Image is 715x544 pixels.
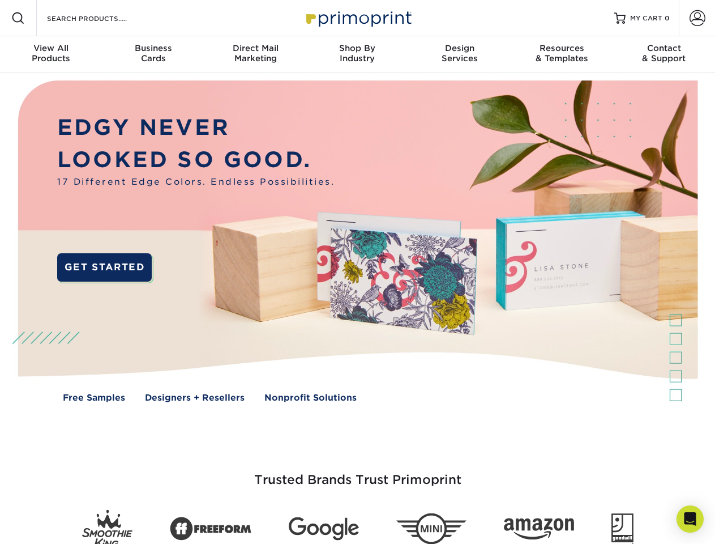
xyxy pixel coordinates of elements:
a: Nonprofit Solutions [264,392,357,405]
a: Resources& Templates [511,36,613,73]
div: Industry [306,43,408,63]
span: MY CART [630,14,662,23]
div: & Templates [511,43,613,63]
div: & Support [613,43,715,63]
a: DesignServices [409,36,511,73]
a: Direct MailMarketing [204,36,306,73]
img: Google [289,517,359,541]
span: Shop By [306,43,408,53]
div: Open Intercom Messenger [677,505,704,533]
div: Marketing [204,43,306,63]
span: Design [409,43,511,53]
img: Goodwill [611,513,633,544]
span: Direct Mail [204,43,306,53]
span: Contact [613,43,715,53]
span: 0 [665,14,670,22]
a: BusinessCards [102,36,204,73]
img: Amazon [504,518,574,540]
a: Free Samples [63,392,125,405]
span: Business [102,43,204,53]
a: Contact& Support [613,36,715,73]
input: SEARCH PRODUCTS..... [46,11,156,25]
p: EDGY NEVER [57,112,335,144]
p: LOOKED SO GOOD. [57,144,335,176]
span: Resources [511,43,613,53]
span: 17 Different Edge Colors. Endless Possibilities. [57,176,335,189]
a: GET STARTED [57,253,152,282]
div: Services [409,43,511,63]
a: Shop ByIndustry [306,36,408,73]
img: Primoprint [301,6,414,30]
div: Cards [102,43,204,63]
a: Designers + Resellers [145,392,245,405]
h3: Trusted Brands Trust Primoprint [27,445,689,501]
